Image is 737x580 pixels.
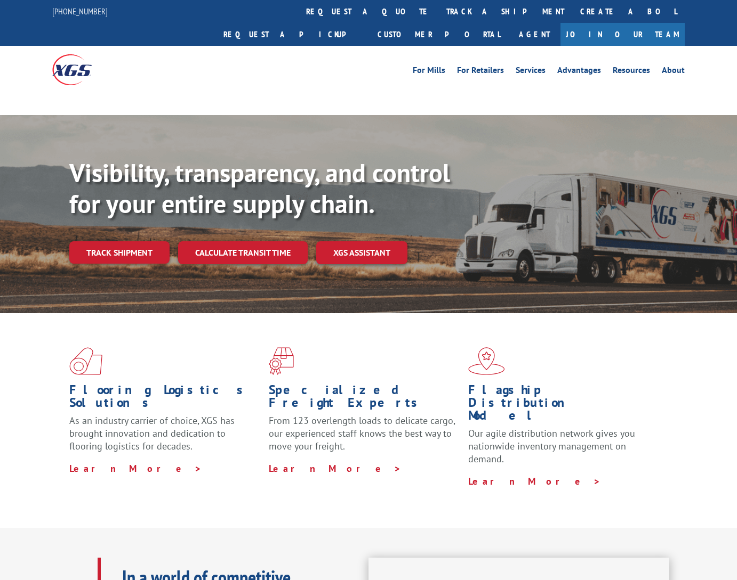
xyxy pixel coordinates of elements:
[662,66,685,78] a: About
[468,347,505,375] img: xgs-icon-flagship-distribution-model-red
[468,475,601,487] a: Learn More >
[508,23,560,46] a: Agent
[560,23,685,46] a: Join Our Team
[215,23,370,46] a: Request a pickup
[457,66,504,78] a: For Retailers
[468,427,635,465] span: Our agile distribution network gives you nationwide inventory management on demand.
[269,383,460,414] h1: Specialized Freight Experts
[178,241,308,264] a: Calculate transit time
[516,66,546,78] a: Services
[69,383,261,414] h1: Flooring Logistics Solutions
[613,66,650,78] a: Resources
[557,66,601,78] a: Advantages
[69,347,102,375] img: xgs-icon-total-supply-chain-intelligence-red
[69,414,235,452] span: As an industry carrier of choice, XGS has brought innovation and dedication to flooring logistics...
[69,462,202,475] a: Learn More >
[69,241,170,264] a: Track shipment
[413,66,445,78] a: For Mills
[269,347,294,375] img: xgs-icon-focused-on-flooring-red
[269,462,402,475] a: Learn More >
[269,414,460,462] p: From 123 overlength loads to delicate cargo, our experienced staff knows the best way to move you...
[468,383,660,427] h1: Flagship Distribution Model
[69,156,450,220] b: Visibility, transparency, and control for your entire supply chain.
[52,6,108,17] a: [PHONE_NUMBER]
[370,23,508,46] a: Customer Portal
[316,241,407,264] a: XGS ASSISTANT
